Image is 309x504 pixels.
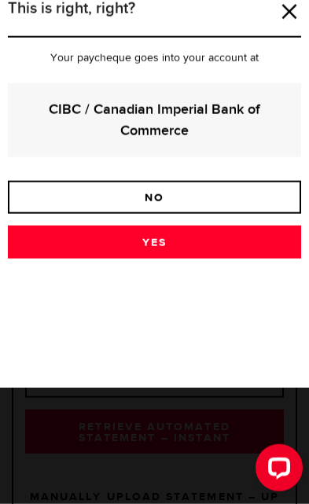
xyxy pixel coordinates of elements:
[20,99,289,142] strong: CIBC / Canadian Imperial Bank of Commerce
[8,181,301,214] a: No
[8,53,301,64] p: Your paycheque goes into your account at
[243,438,309,504] iframe: LiveChat chat widget
[8,226,301,259] a: Yes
